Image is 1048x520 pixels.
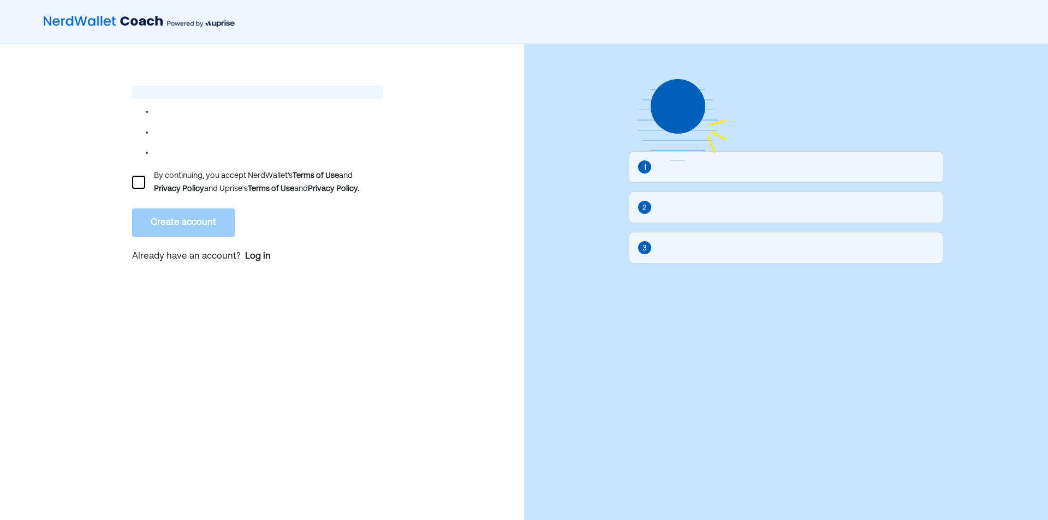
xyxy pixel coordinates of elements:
div: 1 [644,162,646,174]
div: 2 [642,202,647,214]
div: Privacy Policy. [308,182,359,195]
div: 3 [642,242,647,254]
p: Already have an account? [132,250,383,264]
a: Log in [245,250,271,263]
div: By continuing, you accept NerdWallet’s and and Uprise's and [154,169,383,195]
div: Terms of Use [293,169,339,182]
div: Privacy Policy [154,182,204,195]
div: Terms of Use [248,182,294,195]
button: Create account [132,208,235,237]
